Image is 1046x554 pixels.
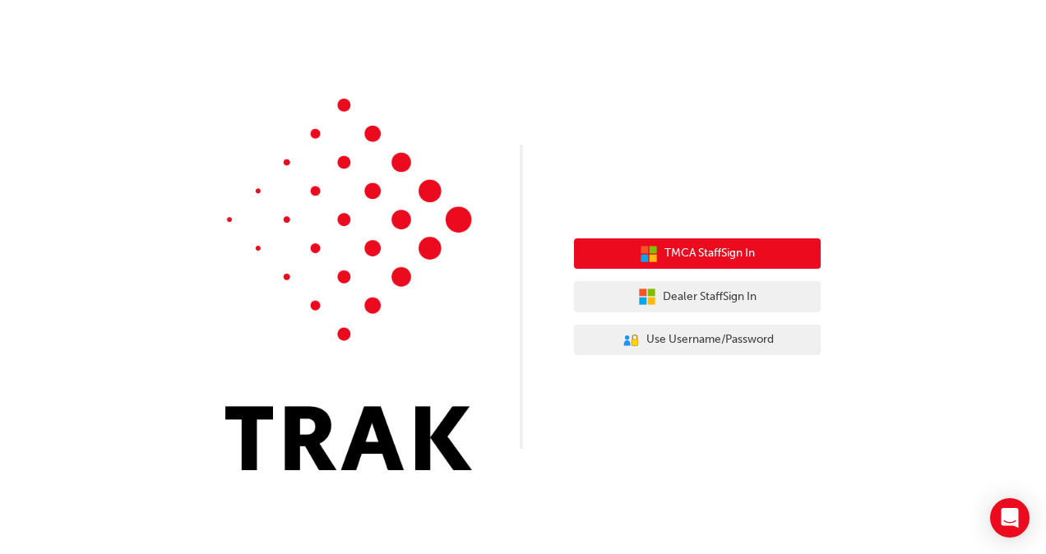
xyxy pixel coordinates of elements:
img: Trak [225,99,472,470]
button: TMCA StaffSign In [574,238,821,270]
button: Dealer StaffSign In [574,281,821,312]
button: Use Username/Password [574,325,821,356]
span: Dealer Staff Sign In [663,288,757,307]
span: Use Username/Password [646,330,774,349]
div: Open Intercom Messenger [990,498,1030,538]
span: TMCA Staff Sign In [664,244,755,263]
